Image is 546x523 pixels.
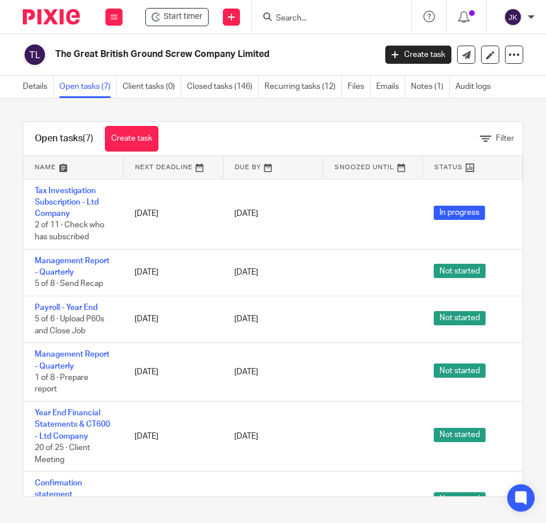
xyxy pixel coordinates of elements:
a: Create task [385,46,451,64]
a: Closed tasks (146) [187,76,259,98]
a: Audit logs [455,76,496,98]
span: Snoozed Until [335,164,394,170]
a: Emails [376,76,405,98]
a: Year End Financial Statements & CT600 - Ltd Company [35,409,110,440]
a: Payroll - Year End [35,304,97,312]
a: Notes (1) [411,76,450,98]
span: [DATE] [234,268,258,276]
span: 2 of 11 · Check who has subscribed [35,222,104,242]
div: The Great British Ground Screw Company Limited [145,8,209,26]
a: Tax Investigation Subscription - Ltd Company [35,187,99,218]
span: [DATE] [234,315,258,323]
a: Open tasks (7) [59,76,117,98]
span: Not started [434,311,486,325]
span: [DATE] [234,368,258,376]
a: Create task [105,126,158,152]
a: Management Report - Quarterly [35,350,109,370]
span: Start timer [164,11,202,23]
h1: Open tasks [35,133,93,145]
img: svg%3E [23,43,47,67]
span: Not started [434,363,486,378]
input: Search [275,14,377,24]
span: 5 of 8 · Send Recap [35,280,103,288]
h2: The Great British Ground Screw Company Limited [55,48,305,60]
td: [DATE] [123,343,223,402]
span: Not started [434,492,486,506]
a: Confirmation statement [35,479,82,499]
a: Client tasks (0) [123,76,181,98]
span: Filter [496,134,514,142]
td: [DATE] [123,179,223,249]
td: [DATE] [123,402,223,472]
td: [DATE] [123,296,223,342]
span: [DATE] [234,210,258,218]
span: Status [434,164,463,170]
span: 20 of 25 · Client Meeting [35,444,90,464]
span: In progress [434,206,485,220]
a: Details [23,76,54,98]
span: 5 of 6 · Upload P60s and Close Job [35,315,104,335]
span: [DATE] [234,432,258,440]
span: Not started [434,428,486,442]
span: Not started [434,264,486,278]
a: Files [348,76,370,98]
img: svg%3E [504,8,522,26]
td: [DATE] [123,249,223,296]
a: Recurring tasks (12) [264,76,342,98]
span: (7) [83,134,93,143]
span: 1 of 8 · Prepare report [35,374,88,394]
a: Management Report - Quarterly [35,257,109,276]
img: Pixie [23,9,80,24]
